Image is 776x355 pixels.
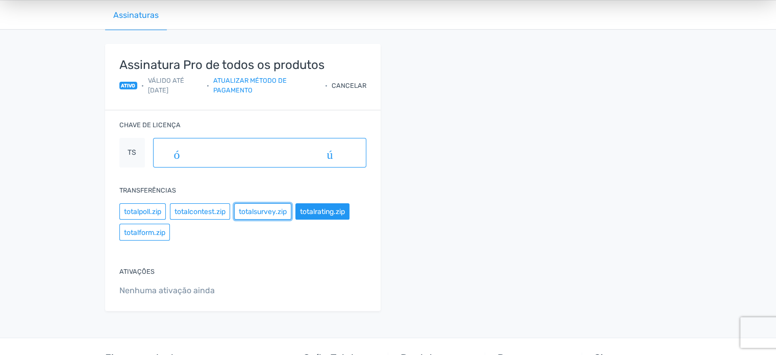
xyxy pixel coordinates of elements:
[213,77,287,94] font: Atualizar método de pagamento
[124,228,165,237] font: totalform.zip
[300,207,345,216] font: totalrating.zip
[119,203,166,220] button: totalpoll.zip
[119,58,324,72] font: Assinatura Pro de todos os produtos
[119,186,176,194] font: Transferências
[170,203,230,220] button: totalcontest.zip
[234,203,291,220] button: totalsurvey.zip
[295,203,349,220] button: totalrating.zip
[332,82,366,89] font: Cancelar
[325,82,328,89] font: •
[207,82,209,89] font: •
[119,121,181,129] font: Chave de licença
[119,268,155,275] font: Ativações
[174,207,226,216] font: totalcontest.zip
[105,1,167,30] a: Assinaturas
[121,83,135,88] font: ativo
[153,138,366,168] button: cópia_do_conteúdo
[239,207,287,216] font: totalsurvey.zip
[119,224,170,240] button: totalform.zip
[213,76,320,95] a: Atualizar método de pagamento
[141,82,144,89] font: •
[113,10,159,20] font: Assinaturas
[148,77,184,94] font: Válido até [DATE]
[162,147,358,159] font: cópia_do_conteúdo
[124,207,161,216] font: totalpoll.zip
[119,286,215,295] font: Nenhuma ativação ainda
[332,81,366,90] div: Cancelar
